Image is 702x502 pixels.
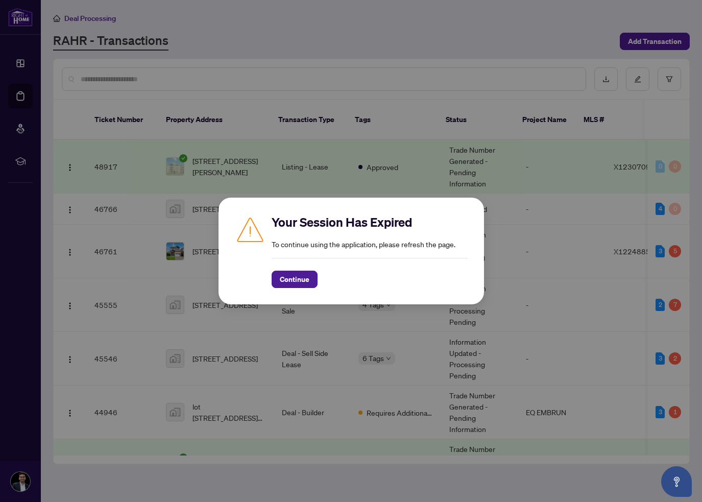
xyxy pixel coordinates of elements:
div: To continue using the application, please refresh the page. [272,214,468,288]
h2: Your Session Has Expired [272,214,468,230]
button: Continue [272,271,318,288]
img: Caution icon [235,214,265,245]
button: Open asap [661,466,692,497]
span: Continue [280,271,309,288]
